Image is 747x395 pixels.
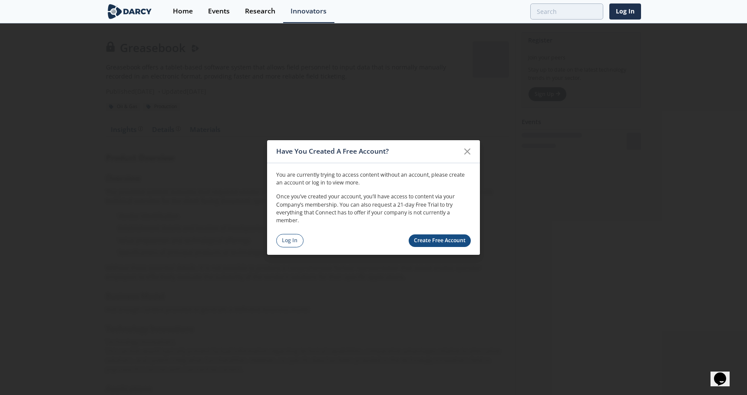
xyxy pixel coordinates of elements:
div: Have You Created A Free Account? [276,143,459,160]
div: Home [173,8,193,15]
div: Events [208,8,230,15]
a: Create Free Account [409,234,471,247]
p: You are currently trying to access content without an account, please create an account or log in... [276,171,471,187]
div: Research [245,8,275,15]
img: logo-wide.svg [106,4,153,19]
p: Once you’ve created your account, you’ll have access to content via your Company’s membership. Yo... [276,193,471,225]
a: Log In [609,3,641,20]
a: Log In [276,234,304,247]
div: Innovators [291,8,327,15]
input: Advanced Search [530,3,603,20]
iframe: chat widget [711,360,738,386]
